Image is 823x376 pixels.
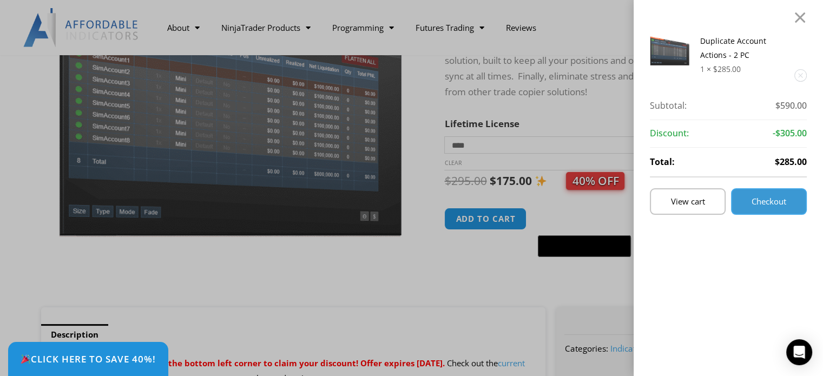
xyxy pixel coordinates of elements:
button: Buy with GPay [538,235,631,257]
strong: Total: [650,154,675,170]
span: $ [713,64,717,74]
span: $590.00 [775,98,807,114]
img: 🎉 [21,354,30,364]
a: View cart [650,188,726,215]
span: View cart [671,197,705,206]
span: Checkout [752,197,786,206]
img: Screenshot 2024-08-26 15414455555 | Affordable Indicators – NinjaTrader [650,34,689,65]
span: -$305.00 [773,126,807,142]
strong: Discount: [650,126,689,142]
a: 🎉Click Here to save 40%! [8,342,168,376]
span: Click Here to save 40%! [21,354,156,364]
span: 1 × [700,64,711,74]
span: $285.00 [775,154,807,170]
bdi: 285.00 [713,64,741,74]
strong: Subtotal: [650,98,687,114]
a: Duplicate Account Actions - 2 PC [700,36,766,60]
a: Checkout [731,188,807,215]
div: Open Intercom Messenger [786,339,812,365]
